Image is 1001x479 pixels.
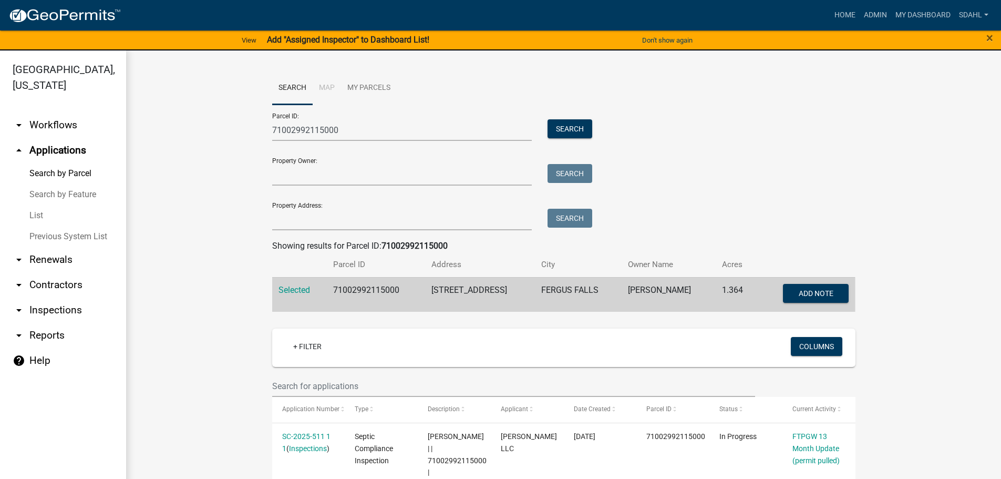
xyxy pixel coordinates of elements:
[272,375,756,397] input: Search for applications
[13,279,25,291] i: arrow_drop_down
[791,337,842,356] button: Columns
[986,32,993,44] button: Close
[272,397,345,422] datatable-header-cell: Application Number
[13,253,25,266] i: arrow_drop_down
[13,304,25,317] i: arrow_drop_down
[548,209,592,228] button: Search
[860,5,891,25] a: Admin
[285,337,330,356] a: + Filter
[355,405,368,413] span: Type
[535,277,622,312] td: FERGUS FALLS
[548,164,592,183] button: Search
[282,432,331,453] a: SC-2025-511 1 1
[646,432,705,441] span: 71002992115000
[381,241,448,251] strong: 71002992115000
[355,432,393,465] span: Septic Compliance Inspection
[891,5,955,25] a: My Dashboard
[267,35,429,45] strong: Add "Assigned Inspector" to Dashboard List!
[719,405,738,413] span: Status
[716,252,758,277] th: Acres
[327,252,425,277] th: Parcel ID
[574,405,611,413] span: Date Created
[574,432,595,441] span: 08/05/2025
[289,444,327,453] a: Inspections
[327,277,425,312] td: 71002992115000
[792,405,836,413] span: Current Activity
[955,5,993,25] a: sdahl
[709,397,782,422] datatable-header-cell: Status
[638,32,697,49] button: Don't show again
[418,397,491,422] datatable-header-cell: Description
[622,252,716,277] th: Owner Name
[13,354,25,367] i: help
[792,432,840,465] a: FTPGW 13 Month Update (permit pulled)
[716,277,758,312] td: 1.364
[428,405,460,413] span: Description
[636,397,709,422] datatable-header-cell: Parcel ID
[238,32,261,49] a: View
[425,252,535,277] th: Address
[13,119,25,131] i: arrow_drop_down
[272,72,313,105] a: Search
[282,405,339,413] span: Application Number
[782,397,855,422] datatable-header-cell: Current Activity
[501,405,528,413] span: Applicant
[272,240,855,252] div: Showing results for Parcel ID:
[13,144,25,157] i: arrow_drop_up
[548,119,592,138] button: Search
[425,277,535,312] td: [STREET_ADDRESS]
[830,5,860,25] a: Home
[345,397,418,422] datatable-header-cell: Type
[501,432,557,453] span: Roisum LLC
[799,289,833,297] span: Add Note
[278,285,310,295] a: Selected
[491,397,564,422] datatable-header-cell: Applicant
[986,30,993,45] span: ×
[282,431,335,455] div: ( )
[13,329,25,342] i: arrow_drop_down
[622,277,716,312] td: [PERSON_NAME]
[783,284,849,303] button: Add Note
[646,405,672,413] span: Parcel ID
[341,72,397,105] a: My Parcels
[719,432,757,441] span: In Progress
[535,252,622,277] th: City
[564,397,637,422] datatable-header-cell: Date Created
